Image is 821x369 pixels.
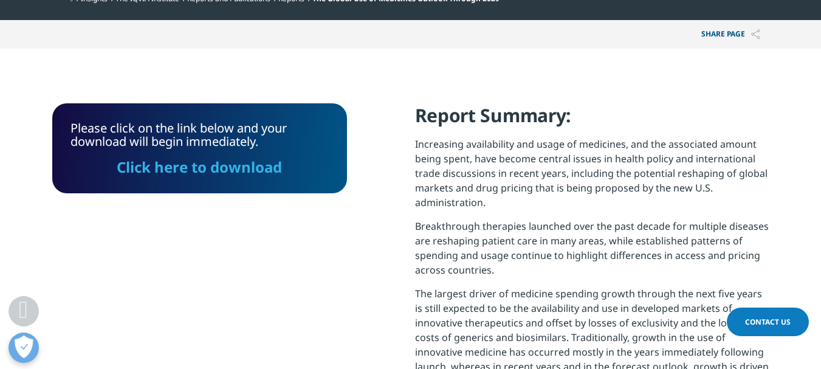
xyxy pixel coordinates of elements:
[751,29,760,40] img: Share PAGE
[70,122,329,175] div: Please click on the link below and your download will begin immediately.
[692,20,769,49] p: Share PAGE
[9,333,39,363] button: Open Preferences
[415,219,769,286] p: Breakthrough therapies launched over the past decade for multiple diseases are reshaping patient ...
[117,157,282,177] a: Click here to download
[745,317,791,327] span: Contact Us
[415,137,769,219] p: Increasing availability and usage of medicines, and the associated amount being spent, have becom...
[692,20,769,49] button: Share PAGEShare PAGE
[727,308,809,336] a: Contact Us
[415,103,769,137] h4: Report Summary:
